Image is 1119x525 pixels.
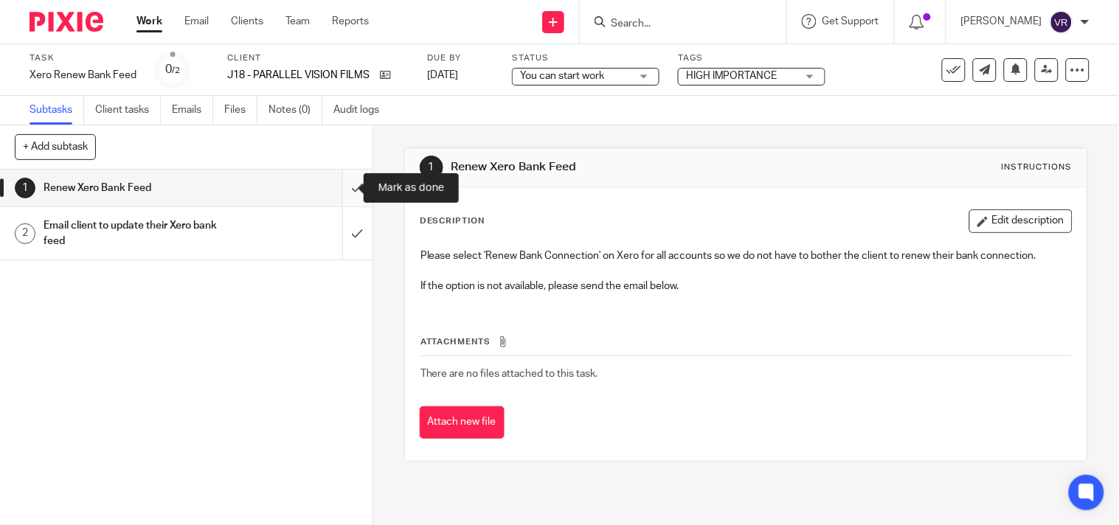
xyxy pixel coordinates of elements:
[44,177,233,199] h1: Renew Xero Bank Feed
[420,156,443,179] div: 1
[30,68,136,83] div: Xero Renew Bank Feed
[686,71,777,81] span: HIGH IMPORTANCE
[427,70,458,80] span: [DATE]
[44,215,233,252] h1: Email client to update their Xero bank feed
[172,66,180,74] small: /2
[15,134,96,159] button: + Add subtask
[961,14,1042,29] p: [PERSON_NAME]
[969,209,1073,233] button: Edit description
[451,159,777,175] h1: Renew Xero Bank Feed
[231,14,263,29] a: Clients
[184,14,209,29] a: Email
[1050,10,1073,34] img: svg%3E
[95,96,161,125] a: Client tasks
[30,12,103,32] img: Pixie
[269,96,322,125] a: Notes (0)
[30,96,84,125] a: Subtasks
[420,369,598,379] span: There are no files attached to this task.
[172,96,213,125] a: Emails
[420,406,505,439] button: Attach new file
[1002,161,1073,173] div: Instructions
[427,52,493,64] label: Due by
[285,14,310,29] a: Team
[165,61,180,78] div: 0
[512,52,659,64] label: Status
[136,14,162,29] a: Work
[227,68,373,83] p: J18 - PARALLEL VISION FILMS LTD
[332,14,369,29] a: Reports
[520,71,604,81] span: You can start work
[420,279,1072,293] p: If the option is not available, please send the email below.
[15,178,35,198] div: 1
[30,52,136,64] label: Task
[333,96,390,125] a: Audit logs
[15,223,35,244] div: 2
[224,96,257,125] a: Files
[822,16,879,27] span: Get Support
[420,338,491,346] span: Attachments
[420,215,485,227] p: Description
[227,52,409,64] label: Client
[609,18,742,31] input: Search
[420,248,1072,263] p: Please select 'Renew Bank Connection' on Xero for all accounts so we do not have to bother the cl...
[678,52,825,64] label: Tags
